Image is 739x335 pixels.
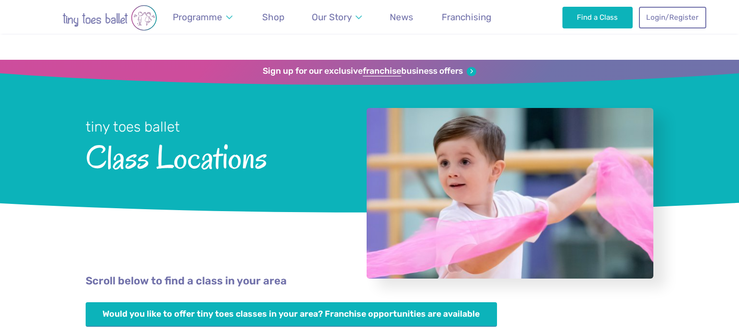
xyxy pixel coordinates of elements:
strong: franchise [363,66,401,77]
img: tiny toes ballet [33,5,187,31]
p: Scroll below to find a class in your area [86,274,653,289]
small: tiny toes ballet [86,119,180,135]
span: News [390,12,413,23]
a: Sign up for our exclusivefranchisebusiness offers [263,66,476,77]
a: Find a Class [562,7,633,28]
a: Franchising [437,6,496,28]
a: Programme [168,6,237,28]
a: News [385,6,418,28]
span: Our Story [312,12,352,23]
span: Class Locations [86,136,341,175]
a: Would you like to offer tiny toes classes in your area? Franchise opportunities are available [86,302,497,327]
a: Our Story [307,6,367,28]
a: Shop [257,6,289,28]
span: Shop [262,12,284,23]
span: Franchising [442,12,491,23]
span: Programme [173,12,222,23]
a: Login/Register [639,7,706,28]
